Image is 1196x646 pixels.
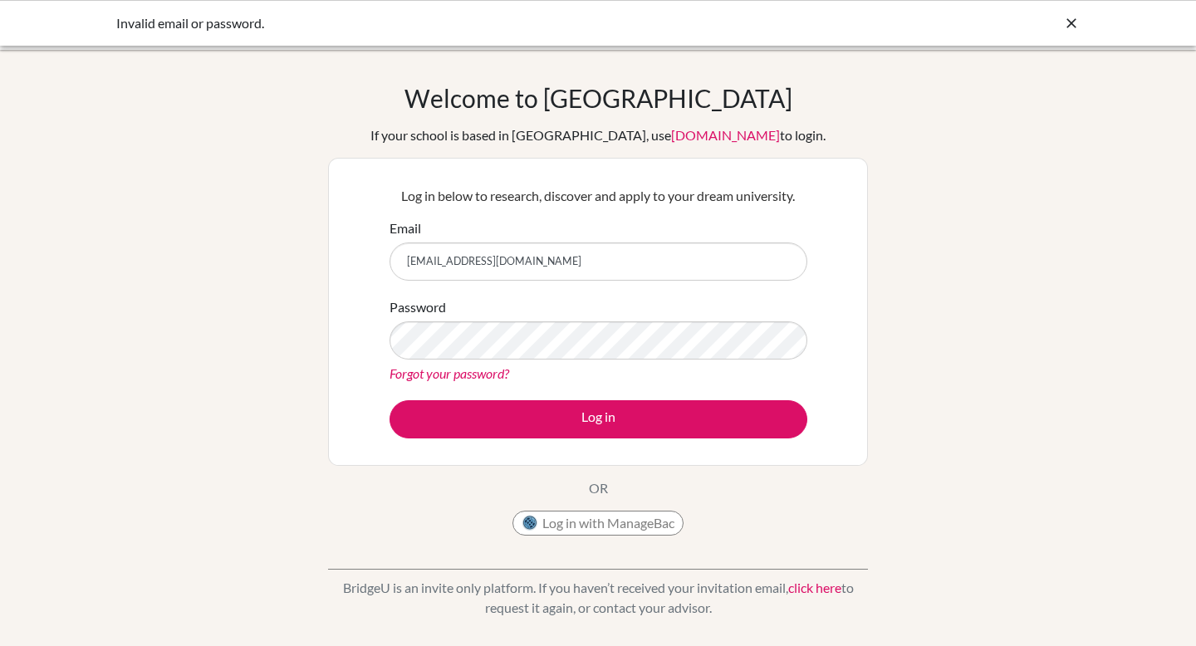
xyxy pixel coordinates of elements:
p: Log in below to research, discover and apply to your dream university. [390,186,807,206]
label: Email [390,218,421,238]
button: Log in with ManageBac [512,511,684,536]
p: OR [589,478,608,498]
label: Password [390,297,446,317]
button: Log in [390,400,807,438]
a: Forgot your password? [390,365,509,381]
a: click here [788,580,841,595]
div: Invalid email or password. [116,13,831,33]
h1: Welcome to [GEOGRAPHIC_DATA] [404,83,792,113]
a: [DOMAIN_NAME] [671,127,780,143]
div: If your school is based in [GEOGRAPHIC_DATA], use to login. [370,125,826,145]
p: BridgeU is an invite only platform. If you haven’t received your invitation email, to request it ... [328,578,868,618]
